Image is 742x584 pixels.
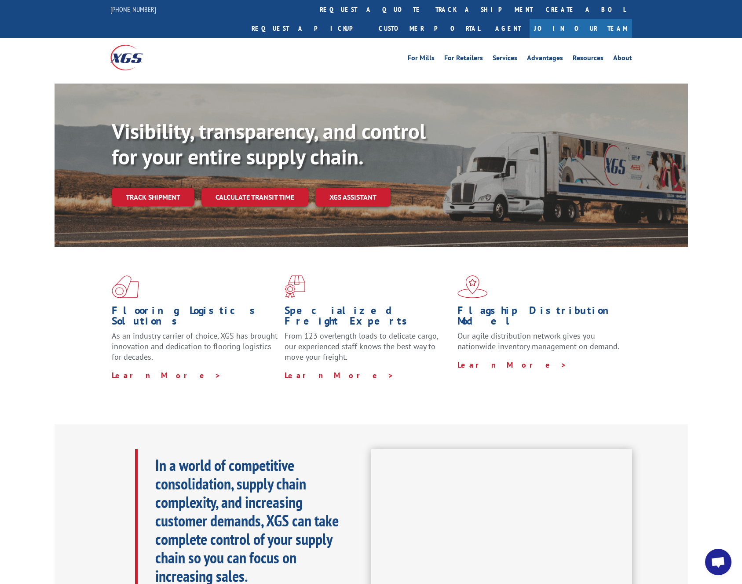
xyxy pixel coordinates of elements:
a: For Mills [408,55,435,64]
p: From 123 overlength loads to delicate cargo, our experienced staff knows the best way to move you... [285,331,451,370]
a: Learn More > [112,370,221,380]
span: As an industry carrier of choice, XGS has brought innovation and dedication to flooring logistics... [112,331,278,362]
img: xgs-icon-focused-on-flooring-red [285,275,305,298]
a: Calculate transit time [201,188,308,207]
h1: Flagship Distribution Model [457,305,624,331]
a: Services [493,55,517,64]
a: XGS ASSISTANT [315,188,391,207]
b: Visibility, transparency, and control for your entire supply chain. [112,117,426,170]
a: Advantages [527,55,563,64]
a: For Retailers [444,55,483,64]
span: Our agile distribution network gives you nationwide inventory management on demand. [457,331,619,351]
div: Open chat [705,549,731,575]
a: Request a pickup [245,19,372,38]
a: Track shipment [112,188,194,206]
a: Learn More > [457,360,567,370]
a: Join Our Team [530,19,632,38]
a: Learn More > [285,370,394,380]
a: [PHONE_NUMBER] [110,5,156,14]
a: About [613,55,632,64]
a: Customer Portal [372,19,486,38]
a: Resources [573,55,603,64]
h1: Flooring Logistics Solutions [112,305,278,331]
h1: Specialized Freight Experts [285,305,451,331]
a: Agent [486,19,530,38]
img: xgs-icon-flagship-distribution-model-red [457,275,488,298]
img: xgs-icon-total-supply-chain-intelligence-red [112,275,139,298]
